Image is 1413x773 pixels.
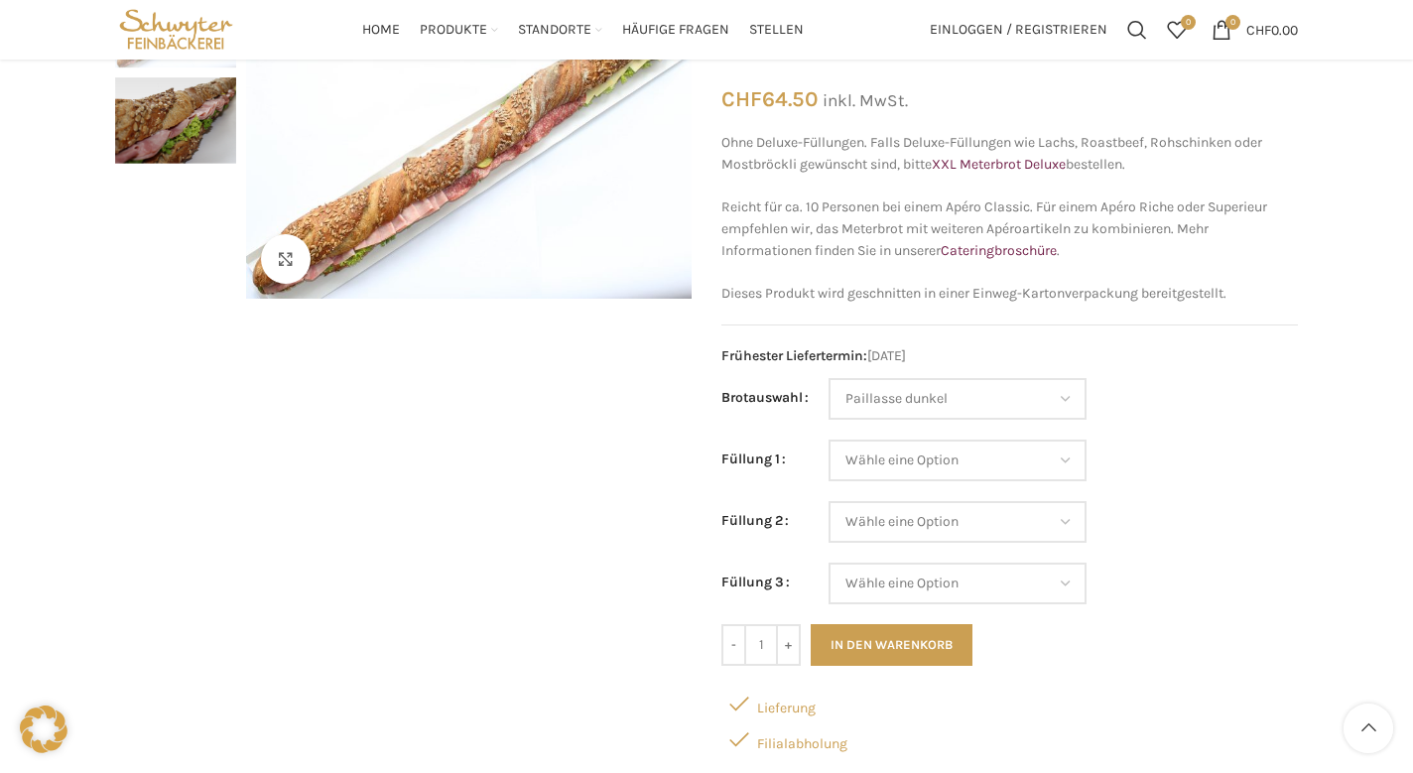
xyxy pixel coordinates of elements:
span: Häufige Fragen [622,21,729,40]
span: Home [362,21,400,40]
span: Frühester Liefertermin: [721,347,867,364]
a: Home [362,10,400,50]
a: Produkte [420,10,498,50]
small: inkl. MwSt. [823,90,908,110]
span: CHF [721,86,762,111]
button: In den Warenkorb [811,624,972,666]
a: 0 [1157,10,1197,50]
a: Einloggen / Registrieren [920,10,1117,50]
input: + [776,624,801,666]
span: 0 [1181,15,1196,30]
a: Site logo [115,20,237,37]
bdi: 0.00 [1246,21,1298,38]
span: Einloggen / Registrieren [930,23,1107,37]
span: CHF [1246,21,1271,38]
label: Füllung 2 [721,510,789,532]
div: 2 / 2 [115,77,236,173]
a: XXL Meterbrot Deluxe [932,156,1066,173]
span: Standorte [518,21,591,40]
h1: XXL Meterbrot Basic [721,26,1298,66]
a: Standorte [518,10,602,50]
a: Stellen [749,10,804,50]
a: Suchen [1117,10,1157,50]
div: Filialabholung [721,721,1298,757]
img: XXL Meterbrot Basic – Bild 2 [115,77,236,163]
span: Stellen [749,21,804,40]
p: Dieses Produkt wird geschnitten in einer Einweg-Kartonverpackung bereitgestellt. [721,283,1298,305]
label: Füllung 3 [721,572,790,593]
a: 0 CHF0.00 [1202,10,1308,50]
span: Produkte [420,21,487,40]
p: Reicht für ca. 10 Personen bei einem Apéro Classic. Für einem Apéro Riche oder Superieur empfehle... [721,196,1298,263]
a: Häufige Fragen [622,10,729,50]
span: [DATE] [721,345,1298,367]
div: Lieferung [721,686,1298,721]
div: Meine Wunschliste [1157,10,1197,50]
p: Ohne Deluxe-Füllungen. Falls Deluxe-Füllungen wie Lachs, Roastbeef, Rohschinken oder Mostbröckli ... [721,132,1298,177]
a: Scroll to top button [1344,704,1393,753]
label: Füllung 1 [721,449,786,470]
div: Main navigation [247,10,920,50]
label: Brotauswahl [721,387,809,409]
input: - [721,624,746,666]
a: Cateringbroschüre [941,242,1057,259]
bdi: 64.50 [721,86,818,111]
input: Produktmenge [746,624,776,666]
span: 0 [1225,15,1240,30]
